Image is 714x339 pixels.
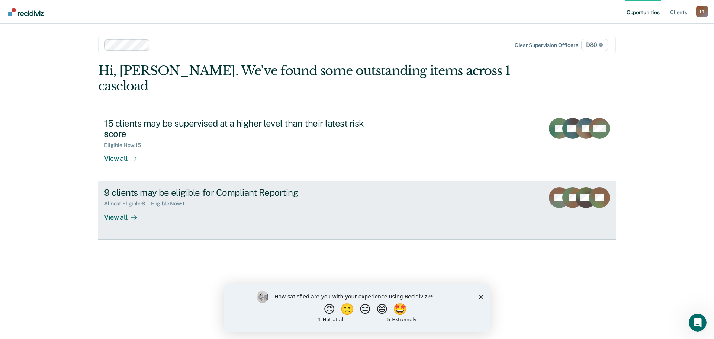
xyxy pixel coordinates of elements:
a: 15 clients may be supervised at a higher level than their latest risk scoreEligible Now:15View all [98,112,616,181]
iframe: Intercom live chat [689,314,707,332]
div: View all [104,207,146,221]
span: D80 [581,39,608,51]
div: Clear supervision officers [515,42,578,48]
div: Almost Eligible : 8 [104,201,151,207]
div: Eligible Now : 15 [104,142,147,148]
div: L T [696,6,708,17]
div: View all [104,148,146,163]
iframe: Survey by Kim from Recidiviz [224,284,490,332]
div: 9 clients may be eligible for Compliant Reporting [104,187,365,198]
div: 15 clients may be supervised at a higher level than their latest risk score [104,118,365,140]
a: 9 clients may be eligible for Compliant ReportingAlmost Eligible:8Eligible Now:1View all [98,181,616,240]
img: Recidiviz [8,8,44,16]
button: Profile dropdown button [696,6,708,17]
div: Eligible Now : 1 [151,201,190,207]
div: Hi, [PERSON_NAME]. We’ve found some outstanding items across 1 caseload [98,63,512,94]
